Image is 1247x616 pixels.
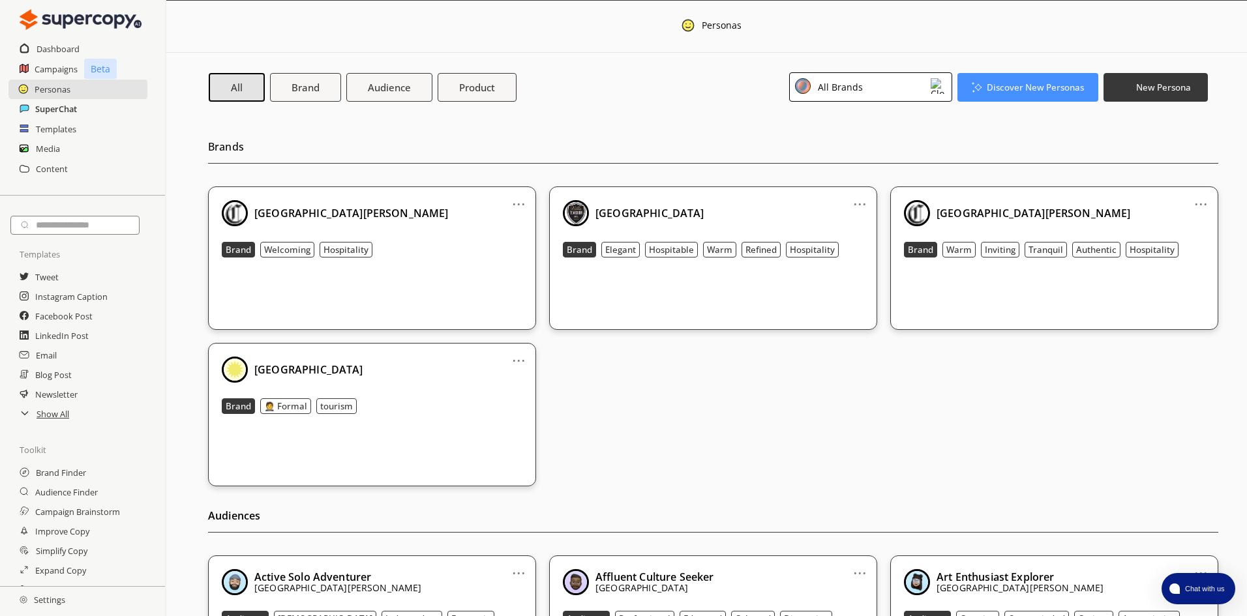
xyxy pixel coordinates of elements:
a: Campaigns [35,59,78,79]
b: [GEOGRAPHIC_DATA] [595,206,704,220]
b: All [231,81,243,94]
button: Hospitality [1126,242,1179,257]
button: Brand [563,242,596,257]
a: LinkedIn Post [35,326,89,345]
a: ... [512,563,526,573]
button: Brand [222,398,255,414]
a: Audience Changer [35,580,106,600]
button: Audience [346,73,432,102]
b: Discover New Personas [987,81,1084,93]
b: Authentic [1076,244,1117,256]
img: Close [681,18,695,33]
button: Brand [270,73,341,102]
a: ... [1194,563,1208,573]
h2: Instagram Caption [35,287,108,306]
b: Brand [292,81,320,94]
button: Tranquil [1025,242,1067,257]
img: Close [222,357,248,383]
a: Improve Copy [35,521,89,541]
b: Hospitality [323,244,368,256]
span: Chat with us [1180,583,1227,594]
h2: Templates [36,119,76,139]
b: 🤵 Formal [264,400,307,412]
img: Close [904,200,930,226]
a: Campaign Brainstorm [35,502,120,521]
button: tourism [316,398,357,414]
b: Brand [908,244,933,256]
button: Hospitality [320,242,372,257]
p: [GEOGRAPHIC_DATA][PERSON_NAME] [254,583,422,593]
button: Refined [742,242,781,257]
b: Brand [226,400,251,412]
a: Simplify Copy [36,541,87,561]
b: Welcoming [264,244,310,256]
button: Brand [222,242,255,257]
a: Email [36,345,57,365]
a: Blog Post [35,365,72,385]
button: Elegant [601,242,640,257]
button: New Persona [1104,73,1208,102]
b: tourism [320,400,353,412]
button: Brand [904,242,937,257]
p: [GEOGRAPHIC_DATA][PERSON_NAME] [937,583,1104,593]
a: SuperChat [35,99,77,119]
button: 🤵 Formal [260,398,311,414]
b: [GEOGRAPHIC_DATA] [254,362,363,377]
a: ... [853,563,867,573]
a: Facebook Post [35,306,93,326]
p: [GEOGRAPHIC_DATA] [595,583,714,593]
b: [GEOGRAPHIC_DATA][PERSON_NAME] [937,206,1131,220]
button: Warm [703,242,736,257]
b: Warm [707,244,732,256]
img: Close [222,200,248,226]
p: Beta [84,59,117,79]
b: Affluent Culture Seeker [595,570,714,584]
img: Close [931,78,946,94]
div: All Brands [813,78,863,96]
b: Hospitality [1130,244,1175,256]
img: Close [563,200,589,226]
a: Show All [37,404,69,424]
button: Hospitable [645,242,698,257]
button: Hospitality [786,242,839,257]
h2: Tweet [35,267,59,287]
b: Art Enthusiast Explorer [937,570,1054,584]
h2: Audiences [208,506,1218,533]
a: ... [1194,194,1208,204]
img: Close [20,596,27,604]
h2: Brand Finder [36,463,86,482]
button: All [209,73,265,102]
button: Product [438,73,517,102]
a: Expand Copy [35,561,86,580]
a: Personas [35,80,70,99]
h2: Dashboard [37,39,80,59]
b: Elegant [605,244,636,256]
a: Content [36,159,68,179]
b: Tranquil [1029,244,1063,256]
b: Warm [946,244,972,256]
button: Inviting [981,242,1019,257]
h2: Brands [208,137,1218,164]
b: Inviting [985,244,1015,256]
a: Media [36,139,60,158]
button: Authentic [1072,242,1120,257]
button: atlas-launcher [1162,573,1235,604]
b: Refined [745,244,777,256]
a: Audience Finder [35,482,98,502]
img: Close [904,569,930,595]
b: Hospitality [790,244,835,256]
b: Brand [567,244,592,256]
